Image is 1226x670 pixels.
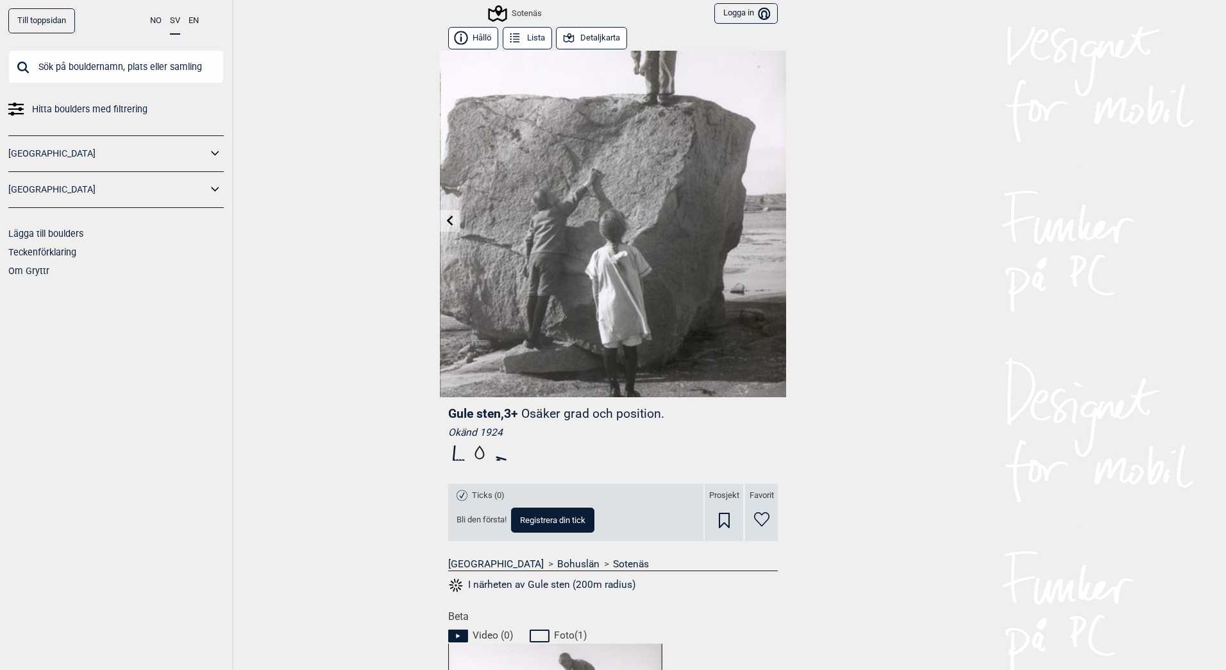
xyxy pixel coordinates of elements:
span: Gule sten , 3+ [448,406,518,421]
div: Sotenäs [490,6,542,21]
span: Registrera din tick [520,516,585,524]
span: Bli den första! [457,515,507,526]
button: I närheten av Gule sten (200m radius) [448,577,635,594]
span: Favorit [750,490,774,501]
a: [GEOGRAPHIC_DATA] [448,558,544,571]
div: Okänd 1924 [448,426,778,439]
a: Teckenförklaring [8,247,76,257]
a: Om Gryttr [8,266,49,276]
button: NO [150,8,162,33]
button: Hållö [448,27,498,49]
span: Foto ( 1 ) [554,629,587,642]
button: Logga in [714,3,778,24]
div: Prosjekt [705,484,743,541]
button: Detaljkarta [556,27,627,49]
a: [GEOGRAPHIC_DATA] [8,144,207,163]
a: Sotenäs [613,558,649,571]
a: Till toppsidan [8,8,75,33]
a: Lägga till boulders [8,228,83,239]
span: Ticks (0) [472,490,505,501]
a: [GEOGRAPHIC_DATA] [8,180,207,199]
button: Lista [503,27,552,49]
button: EN [189,8,199,33]
p: Osäker grad och position. [521,406,664,421]
img: Gule sten [440,51,786,397]
button: Registrera din tick [511,508,594,533]
button: SV [170,8,180,35]
a: Hitta boulders med filtrering [8,100,224,119]
nav: > > [448,558,778,571]
span: Video ( 0 ) [473,629,513,642]
input: Sök på bouldernamn, plats eller samling [8,50,224,83]
a: Bohuslän [557,558,600,571]
span: Hitta boulders med filtrering [32,100,147,119]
